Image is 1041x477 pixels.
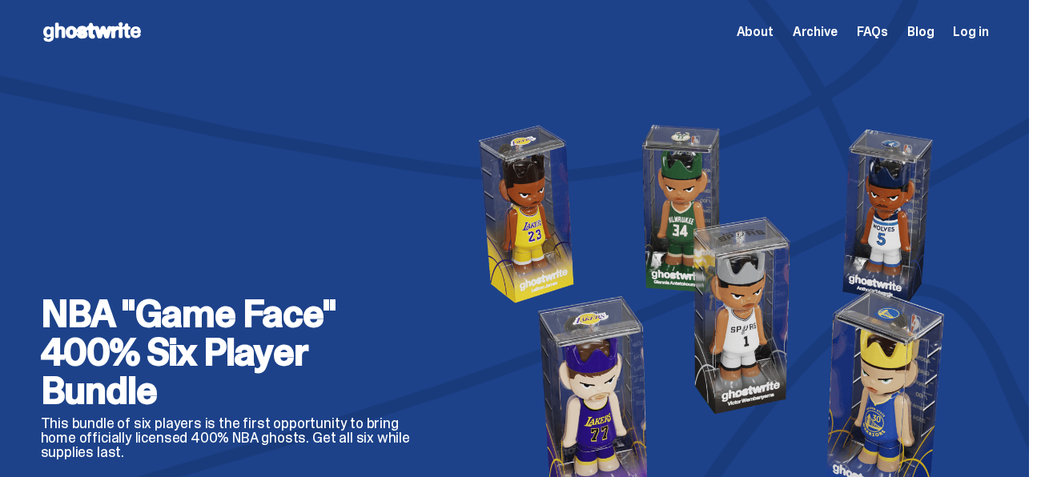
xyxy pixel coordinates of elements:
[793,26,838,38] a: Archive
[737,26,774,38] a: About
[953,26,988,38] a: Log in
[41,295,425,410] h2: NBA "Game Face" 400% Six Player Bundle
[857,26,888,38] a: FAQs
[41,416,425,459] p: This bundle of six players is the first opportunity to bring home officially licensed 400% NBA gh...
[907,26,934,38] a: Blog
